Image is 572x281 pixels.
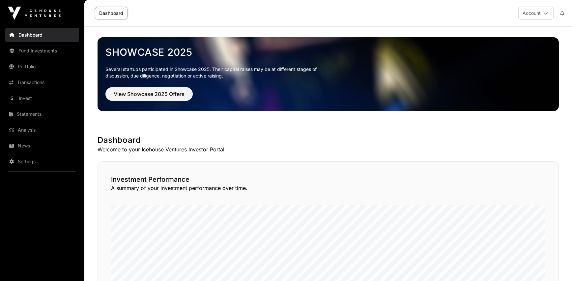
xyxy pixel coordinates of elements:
p: Several startups participated in Showcase 2025. Their capital raises may be at different stages o... [105,66,327,79]
img: Icehouse Ventures Logo [8,7,61,20]
p: A summary of your investment performance over time. [111,184,545,192]
h2: Investment Performance [111,175,545,184]
a: Fund Investments [5,44,79,58]
a: Showcase 2025 [105,46,551,58]
a: Invest [5,91,79,106]
a: Settings [5,154,79,169]
button: Account [518,7,554,20]
a: Statements [5,107,79,121]
a: Dashboard [5,28,79,42]
a: Transactions [5,75,79,90]
button: View Showcase 2025 Offers [105,87,193,101]
img: Showcase 2025 [98,37,559,111]
a: Portfolio [5,59,79,74]
h1: Dashboard [98,135,559,145]
iframe: Chat Widget [539,249,572,281]
a: News [5,139,79,153]
a: View Showcase 2025 Offers [105,94,193,100]
a: Analysis [5,123,79,137]
a: Dashboard [95,7,128,19]
span: View Showcase 2025 Offers [114,90,185,98]
p: Welcome to your Icehouse Ventures Investor Portal. [98,145,559,153]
